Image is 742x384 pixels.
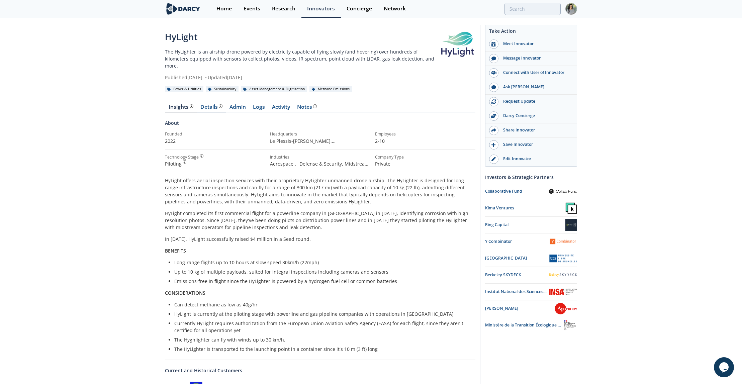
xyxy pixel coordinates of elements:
div: Connect with User of Innovator [498,70,573,76]
div: Berkeley SKYDECK [485,272,549,278]
img: Profile [565,3,577,15]
a: Collaborative Fund Collaborative Fund [485,186,577,197]
li: Emissions-free in flight since the HyLighter is powered by a hydrogen fuel cell or common batteries [174,278,471,285]
div: Home [216,6,232,11]
a: Admin [226,104,249,112]
div: Meet Innovator [498,41,573,47]
img: logo-wide.svg [165,3,201,15]
div: Technology Stage [165,154,199,160]
div: Methane Emissions [309,86,352,92]
li: The Hyghlighter can fly with winds up to 30 km/h. [174,336,471,343]
a: Notes [293,104,320,112]
a: [GEOGRAPHIC_DATA] Université Libre de Bruxelles [485,253,577,264]
div: Sustainability [206,86,239,92]
div: Company Type [375,154,475,160]
div: Notes [297,104,317,110]
div: Message Innovator [498,55,573,61]
li: The HyLighter is transported to the launching point in a container since it's 10 m (3 ft) long [174,346,471,353]
img: Université Libre de Bruxelles [549,254,577,263]
div: Founded [165,131,265,137]
p: HyLight completed its first commercial flight for a powerline company in [GEOGRAPHIC_DATA] in [DA... [165,210,475,231]
div: Ring Capital [485,222,565,228]
div: Edit Innovator [498,156,573,162]
div: Network [384,6,406,11]
a: [PERSON_NAME] Agoranov [485,303,577,314]
span: Aerospace， Defense & Security, Midstream - Oil & Gas, Upstream - Oil & Gas, Power & Utilities [270,161,369,181]
div: Share Innovator [498,127,573,133]
a: Activity [268,104,293,112]
img: information.svg [183,160,187,164]
div: Research [272,6,295,11]
img: information.svg [200,154,204,158]
div: Details [200,104,222,110]
a: Edit Innovator [485,152,577,166]
a: Ministère de la Transition Écologique et de la Cohésion des Territoires Ministère de la Transitio... [485,319,577,331]
strong: BENEFITS [165,248,186,254]
div: Power & Utilities [165,86,203,92]
img: Kima Ventures [565,202,577,214]
span: • [204,74,208,81]
a: Y Combinator Y Combinator [485,236,577,248]
div: Innovators [307,6,335,11]
div: HyLight [165,30,440,43]
a: Logs [249,104,268,112]
p: In [DATE], HyLight successfully raised $4 million in a Seed round. [165,235,475,243]
img: information.svg [190,104,193,108]
div: [PERSON_NAME] [485,305,555,311]
a: Ring Capital Ring Capital [485,219,577,231]
img: Y Combinator [549,237,577,246]
a: Current and Historical Customers [165,367,475,374]
a: Details [197,104,226,112]
div: Kima Ventures [485,205,565,211]
li: HyLight is currently at the piloting stage with powerline and gas pipeline companies with operati... [174,310,471,317]
div: Employees [375,131,475,137]
p: 2022 [165,137,265,145]
img: Berkeley SKYDECK [549,273,577,276]
div: Ministère de la Transition Écologique et de la Cohésion des Territoires [485,322,563,328]
div: Industries [270,154,370,160]
img: information.svg [219,104,222,108]
div: Take Action [485,27,577,37]
div: Published [DATE] Updated [DATE] [165,74,440,81]
div: Collaborative Fund [485,188,549,194]
li: Can detect methane as low as 40g/hr [174,301,471,308]
span: Private [375,161,390,167]
strong: CONSIDERATIONS [165,290,205,296]
a: Berkeley SKYDECK Berkeley SKYDECK [485,269,577,281]
div: Headquarters [270,131,370,137]
a: Institut National des Sciences Appliqueées Institut National des Sciences Appliqueées [485,286,577,298]
div: Investors & Strategic Partners [485,171,577,183]
p: HyLight offers aerial inspection services with their proprietary HyLighter unmanned drone airship... [165,177,475,205]
div: Events [244,6,260,11]
img: Agoranov [555,303,577,314]
p: 2-10 [375,137,475,145]
button: Save Innovator [485,138,577,152]
img: Collaborative Fund [549,189,577,194]
div: Darcy Concierge [498,113,573,119]
div: Y Combinator [485,238,549,245]
img: Ring Capital [565,219,577,231]
div: Asset Management & Digitization [241,86,307,92]
div: Insights [169,104,193,110]
div: Save Innovator [498,141,573,148]
div: Concierge [347,6,372,11]
p: Le Plessis-[PERSON_NAME] , [GEOGRAPHIC_DATA] [270,137,370,145]
a: Kima Ventures Kima Ventures [485,202,577,214]
p: The HyLighter is an airship drone powered by electricity capable of flying slowly (and hovering) ... [165,48,440,69]
div: Request Update [498,98,573,104]
img: information.svg [313,104,317,108]
img: Institut National des Sciences Appliqueées [549,288,577,295]
input: Advanced Search [504,3,561,15]
div: Institut National des Sciences Appliqueées [485,289,549,295]
li: Up to 10 kg of multiple payloads, suited for integral inspections including cameras and sensors [174,268,471,275]
iframe: chat widget [714,357,735,377]
a: Insights [165,104,197,112]
div: Ask [PERSON_NAME] [498,84,573,90]
li: Long-range flights up to 10 hours at slow speed 30km/h (22mph) [174,259,471,266]
div: Piloting [165,160,265,167]
div: About [165,119,475,131]
li: Currently HyLight requires authorization from the European Union Aviation Safety Agency (EASA) fo... [174,320,471,334]
img: Ministère de la Transition Écologique et de la Cohésion des Territoires [563,319,577,331]
div: [GEOGRAPHIC_DATA] [485,255,549,261]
